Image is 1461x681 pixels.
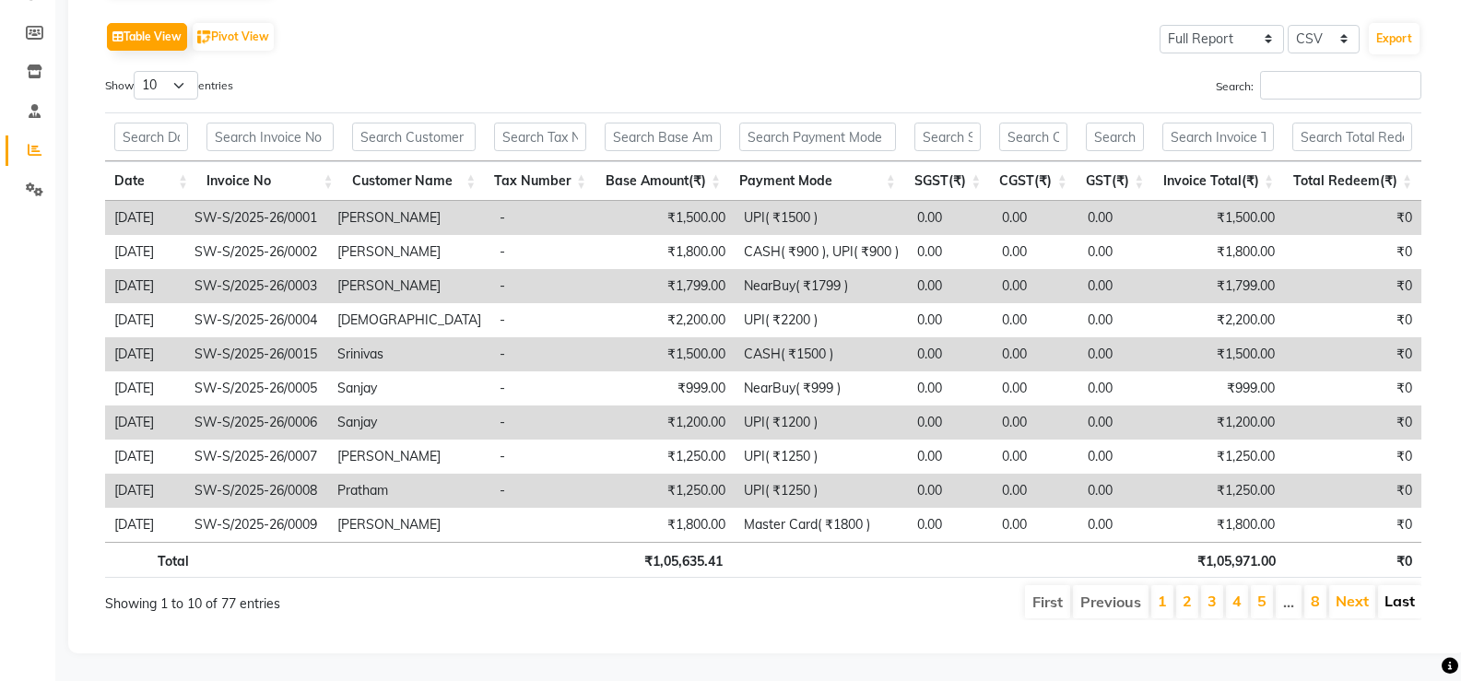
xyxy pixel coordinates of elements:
[1155,508,1284,542] td: ₹1,800.00
[1260,71,1421,100] input: Search:
[105,235,185,269] td: [DATE]
[735,440,908,474] td: UPI( ₹1250 )
[105,371,185,405] td: [DATE]
[185,201,328,235] td: SW-S/2025-26/0001
[1336,592,1369,610] a: Next
[1284,474,1421,508] td: ₹0
[328,371,490,405] td: Sanjay
[605,123,721,151] input: Search Base Amount(₹)
[328,508,490,542] td: [PERSON_NAME]
[1284,405,1421,440] td: ₹0
[1155,303,1284,337] td: ₹2,200.00
[596,542,732,578] th: ₹1,05,635.41
[1155,474,1284,508] td: ₹1,250.00
[1153,161,1283,201] th: Invoice Total(₹): activate to sort column ascending
[993,337,1078,371] td: 0.00
[185,508,328,542] td: SW-S/2025-26/0009
[185,235,328,269] td: SW-S/2025-26/0002
[328,440,490,474] td: [PERSON_NAME]
[206,123,333,151] input: Search Invoice No
[735,474,908,508] td: UPI( ₹1250 )
[114,123,188,151] input: Search Date
[105,71,233,100] label: Show entries
[490,201,600,235] td: -
[993,201,1078,235] td: 0.00
[105,508,185,542] td: [DATE]
[105,474,185,508] td: [DATE]
[739,123,896,151] input: Search Payment Mode
[1078,235,1155,269] td: 0.00
[1285,542,1421,578] th: ₹0
[328,405,490,440] td: Sanjay
[197,30,211,44] img: pivot.png
[735,371,908,405] td: NearBuy( ₹999 )
[1155,440,1284,474] td: ₹1,250.00
[600,440,734,474] td: ₹1,250.00
[1284,303,1421,337] td: ₹0
[105,337,185,371] td: [DATE]
[735,337,908,371] td: CASH( ₹1500 )
[185,337,328,371] td: SW-S/2025-26/0015
[328,474,490,508] td: Pratham
[1284,371,1421,405] td: ₹0
[490,303,600,337] td: -
[494,123,586,151] input: Search Tax Number
[735,303,908,337] td: UPI( ₹2200 )
[908,337,993,371] td: 0.00
[1216,71,1421,100] label: Search:
[1078,201,1155,235] td: 0.00
[1369,23,1420,54] button: Export
[1078,440,1155,474] td: 0.00
[993,303,1078,337] td: 0.00
[1155,405,1284,440] td: ₹1,200.00
[328,303,490,337] td: [DEMOGRAPHIC_DATA]
[993,269,1078,303] td: 0.00
[595,161,730,201] th: Base Amount(₹): activate to sort column ascending
[105,583,638,614] div: Showing 1 to 10 of 77 entries
[1284,235,1421,269] td: ₹0
[993,508,1078,542] td: 0.00
[914,123,982,151] input: Search SGST(₹)
[352,123,477,151] input: Search Customer Name
[490,405,600,440] td: -
[908,440,993,474] td: 0.00
[1284,508,1421,542] td: ₹0
[908,371,993,405] td: 0.00
[328,201,490,235] td: [PERSON_NAME]
[908,201,993,235] td: 0.00
[328,235,490,269] td: [PERSON_NAME]
[908,235,993,269] td: 0.00
[905,161,991,201] th: SGST(₹): activate to sort column ascending
[107,23,187,51] button: Table View
[1311,592,1320,610] a: 8
[1232,592,1242,610] a: 4
[600,337,734,371] td: ₹1,500.00
[185,440,328,474] td: SW-S/2025-26/0007
[1257,592,1267,610] a: 5
[490,440,600,474] td: -
[105,440,185,474] td: [DATE]
[908,269,993,303] td: 0.00
[1156,542,1285,578] th: ₹1,05,971.00
[1078,371,1155,405] td: 0.00
[1078,269,1155,303] td: 0.00
[1284,337,1421,371] td: ₹0
[735,269,908,303] td: NearBuy( ₹1799 )
[600,269,734,303] td: ₹1,799.00
[1155,337,1284,371] td: ₹1,500.00
[1155,201,1284,235] td: ₹1,500.00
[908,405,993,440] td: 0.00
[1284,201,1421,235] td: ₹0
[185,269,328,303] td: SW-S/2025-26/0003
[490,371,600,405] td: -
[1155,269,1284,303] td: ₹1,799.00
[993,235,1078,269] td: 0.00
[1384,592,1415,610] a: Last
[600,235,734,269] td: ₹1,800.00
[1078,405,1155,440] td: 0.00
[993,371,1078,405] td: 0.00
[328,269,490,303] td: [PERSON_NAME]
[105,269,185,303] td: [DATE]
[999,123,1067,151] input: Search CGST(₹)
[1284,440,1421,474] td: ₹0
